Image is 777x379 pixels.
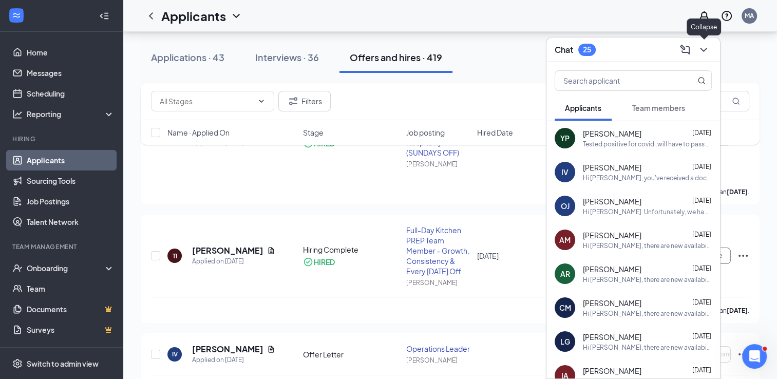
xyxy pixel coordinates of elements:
div: Hi [PERSON_NAME], there are new availabilities for an interview. This is a reminder to schedule y... [583,309,712,318]
div: Reporting [27,109,115,119]
svg: QuestionInfo [721,10,733,22]
h3: Chat [555,44,573,55]
div: Hi [PERSON_NAME], there are new availabilities for an interview. This is a reminder to schedule y... [583,241,712,250]
a: Messages [27,63,115,83]
div: Tested positive for covid..will have to pass Thank you [583,140,712,148]
a: Talent Network [27,212,115,232]
a: Applicants [27,150,115,170]
div: Hiring [12,135,112,143]
div: HIRED [314,257,335,267]
div: Applied on [DATE] [192,256,275,267]
div: Offers and hires · 419 [350,51,442,64]
div: [PERSON_NAME] [406,278,471,287]
div: Interviews · 36 [255,51,319,64]
a: Job Postings [27,191,115,212]
span: [DATE] [692,366,711,374]
div: Onboarding [27,263,106,273]
div: AM [559,235,571,245]
button: ComposeMessage [677,42,693,58]
svg: CheckmarkCircle [303,257,313,267]
div: Hi [PERSON_NAME], there are new availabilities for an interview. This is a reminder to schedule y... [583,275,712,284]
span: [PERSON_NAME] [583,264,641,274]
span: [DATE] [692,197,711,204]
button: Filter Filters [278,91,331,111]
button: Waiting on Applicant [671,346,731,363]
div: Hi [PERSON_NAME], there are new availabilities for an interview. This is a reminder to schedule y... [583,343,712,352]
input: All Stages [160,96,253,107]
span: Stage [303,127,324,138]
span: [DATE] [692,332,711,340]
div: MA [745,11,754,20]
span: [DATE] [692,231,711,238]
svg: ChevronLeft [145,10,157,22]
svg: ComposeMessage [679,44,691,56]
input: Search applicant [555,71,677,90]
span: Applicants [565,103,601,112]
svg: Ellipses [737,348,749,361]
div: YP [560,133,570,143]
div: OJ [561,201,570,211]
span: [PERSON_NAME] [583,332,641,342]
svg: Notifications [698,10,710,22]
svg: Filter [287,95,299,107]
span: [DATE] [692,264,711,272]
svg: UserCheck [12,263,23,273]
div: TI [173,252,177,260]
div: AR [560,269,570,279]
span: Name · Applied On [167,127,230,138]
span: Hired Date [477,127,513,138]
svg: MagnifyingGlass [697,77,706,85]
h5: [PERSON_NAME] [192,344,263,355]
div: Applied on [DATE] [192,355,275,365]
div: Switch to admin view [27,358,99,369]
a: SurveysCrown [27,319,115,340]
svg: ChevronDown [697,44,710,56]
span: [DATE] [692,163,711,170]
div: Full-Day Kitchen PREP Team Member – Growth, Consistency & Every [DATE] Off [406,225,471,276]
div: Hiring Complete [303,244,400,255]
span: [DATE] [692,298,711,306]
span: [DATE] [692,129,711,137]
svg: Analysis [12,109,23,119]
h1: Applicants [161,7,226,25]
b: [DATE] [727,188,748,196]
div: Operations Leader [406,344,471,354]
div: Hi [PERSON_NAME]. Unfortunately, we had to reschedule your interview with [DEMOGRAPHIC_DATA]-fil-... [583,207,712,216]
svg: Document [267,345,275,353]
a: DocumentsCrown [27,299,115,319]
div: 25 [583,45,591,54]
div: CM [559,302,571,313]
svg: Settings [12,358,23,369]
div: Applications · 43 [151,51,224,64]
div: Team Management [12,242,112,251]
span: [PERSON_NAME] [583,366,641,376]
span: [PERSON_NAME] [583,230,641,240]
a: Sourcing Tools [27,170,115,191]
svg: ChevronDown [230,10,242,22]
a: Team [27,278,115,299]
div: IV [561,167,568,177]
div: IV [172,350,178,358]
svg: Ellipses [737,250,749,262]
svg: MagnifyingGlass [732,97,740,105]
svg: WorkstreamLogo [11,10,22,21]
iframe: Intercom live chat [742,344,767,369]
div: LG [560,336,570,347]
b: [DATE] [727,307,748,314]
div: Collapse [687,18,721,35]
svg: ChevronDown [257,97,266,105]
button: ChevronDown [695,42,712,58]
a: Home [27,42,115,63]
span: [PERSON_NAME] [583,128,641,139]
h5: [PERSON_NAME] [192,245,263,256]
div: Hi [PERSON_NAME], you've received a document signature request from [DEMOGRAPHIC_DATA]-fil-A for ... [583,174,712,182]
span: Team members [632,103,685,112]
svg: Collapse [99,11,109,21]
span: [PERSON_NAME] [583,298,641,308]
span: [PERSON_NAME] [583,196,641,206]
span: [PERSON_NAME] [583,162,641,173]
span: [DATE] [477,251,499,260]
div: Offer Letter [303,349,400,359]
div: [PERSON_NAME] [406,160,471,168]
